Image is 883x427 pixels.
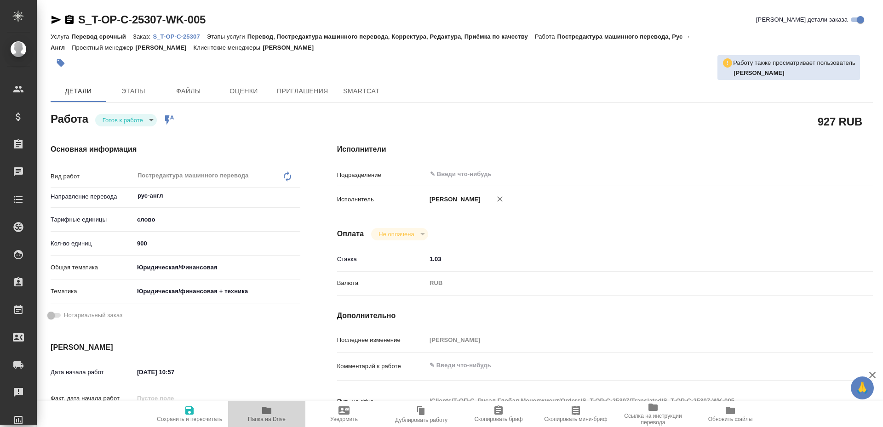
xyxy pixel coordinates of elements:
[330,416,358,422] span: Уведомить
[71,33,133,40] p: Перевод срочный
[620,413,686,426] span: Ссылка на инструкции перевода
[426,393,828,409] textarea: /Clients/Т-ОП-С_Русал Глобал Менеджмент/Orders/S_T-OP-C-25307/Translated/S_T-OP-C-25307-WK-005
[51,14,62,25] button: Скопировать ссылку для ЯМессенджера
[337,195,426,204] p: Исполнитель
[460,401,537,427] button: Скопировать бриф
[337,336,426,345] p: Последнее изменение
[166,85,211,97] span: Файлы
[100,116,146,124] button: Готов к работе
[535,33,557,40] p: Работа
[51,394,134,403] p: Факт. дата начала работ
[151,401,228,427] button: Сохранить и пересчитать
[734,68,855,78] p: Сидоренко Ольга
[136,44,194,51] p: [PERSON_NAME]
[823,173,825,175] button: Open
[111,85,155,97] span: Этапы
[64,14,75,25] button: Скопировать ссылку
[383,401,460,427] button: Дублировать работу
[692,401,769,427] button: Обновить файлы
[134,260,300,275] div: Юридическая/Финансовая
[51,192,134,201] p: Направление перевода
[153,33,206,40] p: S_T-OP-C-25307
[134,284,300,299] div: Юридическая/финансовая + техника
[337,171,426,180] p: Подразделение
[277,85,328,97] span: Приглашения
[263,44,321,51] p: [PERSON_NAME]
[51,239,134,248] p: Кол-во единиц
[157,416,222,422] span: Сохранить и пересчитать
[426,252,828,266] input: ✎ Введи что-нибудь
[371,228,428,240] div: Готов к работе
[51,53,71,73] button: Добавить тэг
[51,368,134,377] p: Дата начала работ
[51,342,300,353] h4: [PERSON_NAME]
[426,275,828,291] div: RUB
[134,392,214,405] input: Пустое поле
[247,33,535,40] p: Перевод, Постредактура машинного перевода, Корректура, Редактура, Приёмка по качеству
[95,114,157,126] div: Готов к работе
[734,69,785,76] b: [PERSON_NAME]
[337,397,426,406] p: Путь на drive
[194,44,263,51] p: Клиентские менеджеры
[134,237,300,250] input: ✎ Введи что-нибудь
[228,401,305,427] button: Папка на Drive
[295,195,297,197] button: Open
[337,279,426,288] p: Валюта
[429,169,795,180] input: ✎ Введи что-нибудь
[51,172,134,181] p: Вид работ
[153,32,206,40] a: S_T-OP-C-25307
[537,401,614,427] button: Скопировать мини-бриф
[474,416,522,422] span: Скопировать бриф
[134,365,214,379] input: ✎ Введи что-нибудь
[134,212,300,228] div: слово
[426,195,481,204] p: [PERSON_NAME]
[756,15,848,24] span: [PERSON_NAME] детали заказа
[207,33,247,40] p: Этапы услуги
[72,44,135,51] p: Проектный менеджер
[78,13,206,26] a: S_T-OP-C-25307-WK-005
[395,417,447,423] span: Дублировать работу
[51,215,134,224] p: Тарифные единицы
[818,114,862,129] h2: 927 RUB
[733,58,855,68] p: Работу также просматривает пользователь
[51,263,134,272] p: Общая тематика
[248,416,286,422] span: Папка на Drive
[708,416,753,422] span: Обновить файлы
[51,110,88,126] h2: Работа
[51,144,300,155] h4: Основная информация
[337,362,426,371] p: Комментарий к работе
[614,401,692,427] button: Ссылка на инструкции перевода
[854,378,870,398] span: 🙏
[337,228,364,239] h4: Оплата
[337,255,426,264] p: Ставка
[56,85,100,97] span: Детали
[222,85,266,97] span: Оценки
[544,416,607,422] span: Скопировать мини-бриф
[51,33,71,40] p: Услуга
[490,189,510,209] button: Удалить исполнителя
[64,311,122,320] span: Нотариальный заказ
[339,85,384,97] span: SmartCat
[133,33,153,40] p: Заказ:
[337,310,873,321] h4: Дополнительно
[376,230,417,238] button: Не оплачена
[337,144,873,155] h4: Исполнители
[426,333,828,347] input: Пустое поле
[51,287,134,296] p: Тематика
[305,401,383,427] button: Уведомить
[851,376,874,399] button: 🙏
